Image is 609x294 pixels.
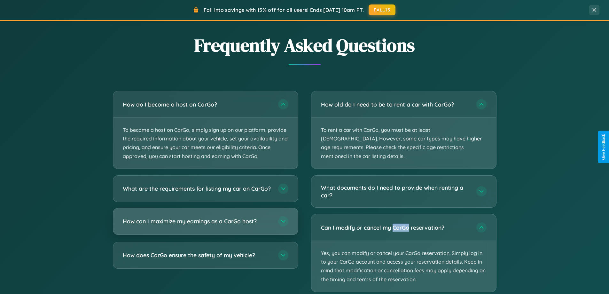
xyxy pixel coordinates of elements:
h3: Can I modify or cancel my CarGo reservation? [321,224,470,232]
h3: How can I maximize my earnings as a CarGo host? [123,217,272,225]
h3: How old do I need to be to rent a car with CarGo? [321,100,470,108]
div: Give Feedback [601,134,606,160]
span: Fall into savings with 15% off for all users! Ends [DATE] 10am PT. [204,7,364,13]
button: FALL15 [369,4,395,15]
h3: How do I become a host on CarGo? [123,100,272,108]
h3: How does CarGo ensure the safety of my vehicle? [123,251,272,259]
p: To rent a car with CarGo, you must be at least [DEMOGRAPHIC_DATA]. However, some car types may ha... [311,118,496,169]
h3: What are the requirements for listing my car on CarGo? [123,185,272,193]
p: To become a host on CarGo, simply sign up on our platform, provide the required information about... [113,118,298,169]
h2: Frequently Asked Questions [113,33,496,58]
p: Yes, you can modify or cancel your CarGo reservation. Simply log in to your CarGo account and acc... [311,241,496,292]
h3: What documents do I need to provide when renting a car? [321,184,470,199]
